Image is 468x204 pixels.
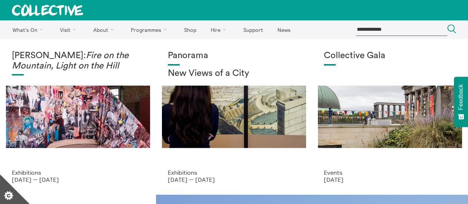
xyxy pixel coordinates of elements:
[54,20,86,39] a: Visit
[271,20,297,39] a: News
[168,68,300,79] h2: New Views of a City
[205,20,236,39] a: Hire
[458,84,464,110] span: Feedback
[125,20,176,39] a: Programmes
[454,77,468,127] button: Feedback - Show survey
[168,176,300,183] p: [DATE] — [DATE]
[168,51,300,61] h1: Panorama
[87,20,123,39] a: About
[324,51,456,61] h1: Collective Gala
[324,176,456,183] p: [DATE]
[156,39,312,195] a: Collective Panorama June 2025 small file 8 Panorama New Views of a City Exhibitions [DATE] — [DATE]
[12,176,144,183] p: [DATE] — [DATE]
[12,51,144,71] h1: [PERSON_NAME]:
[12,51,129,70] em: Fire on the Mountain, Light on the Hill
[177,20,203,39] a: Shop
[312,39,468,195] a: Collective Gala 2023. Image credit Sally Jubb. Collective Gala Events [DATE]
[6,20,52,39] a: What's On
[324,169,456,176] p: Events
[237,20,269,39] a: Support
[12,169,144,176] p: Exhibitions
[168,169,300,176] p: Exhibitions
